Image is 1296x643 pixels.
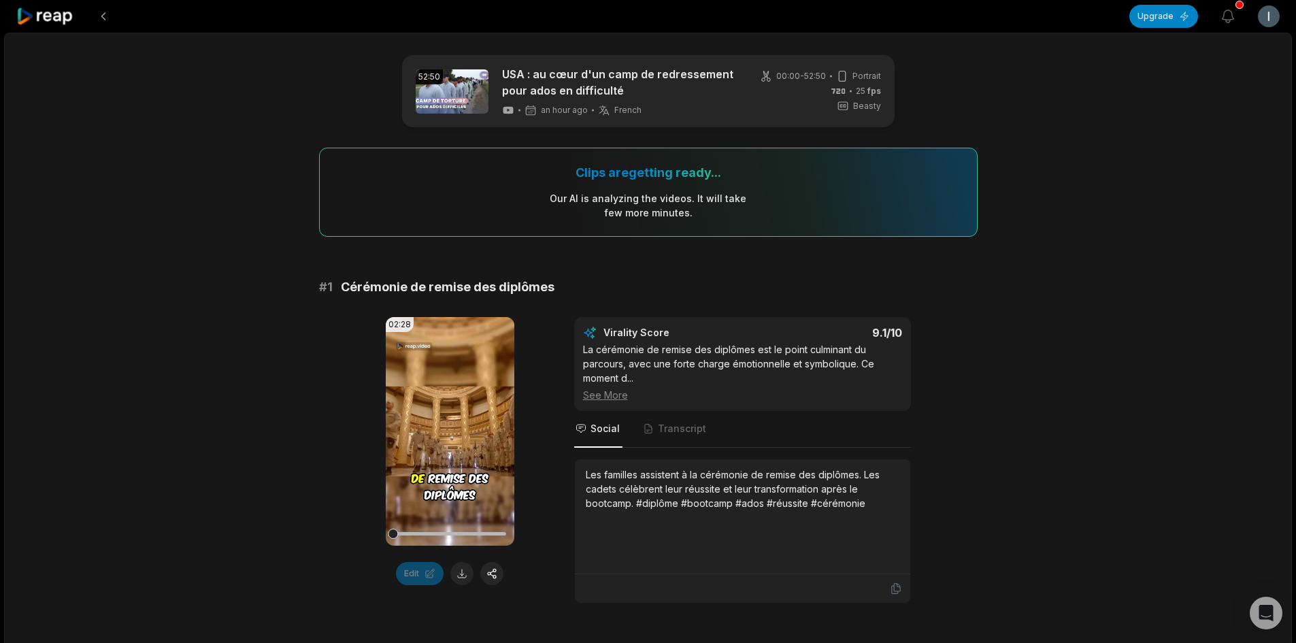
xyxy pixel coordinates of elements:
button: Edit [396,562,444,585]
span: French [614,105,642,116]
span: 00:00 - 52:50 [776,70,826,82]
span: Transcript [658,422,706,435]
span: Cérémonie de remise des diplômes [341,278,554,297]
span: # 1 [319,278,333,297]
div: La cérémonie de remise des diplômes est le point culminant du parcours, avec une forte charge émo... [583,342,902,402]
nav: Tabs [574,411,911,448]
div: Virality Score [603,326,750,340]
span: Beasty [853,100,881,112]
div: See More [583,388,902,402]
div: Our AI is analyzing the video s . It will take few more minutes. [549,191,747,220]
div: Open Intercom Messenger [1250,597,1282,629]
button: Upgrade [1129,5,1198,28]
span: fps [867,86,881,96]
div: Clips are getting ready... [576,165,721,180]
div: 9.1 /10 [756,326,902,340]
a: USA : au cœur d'un camp de redressement pour ados en difficulté [502,66,737,99]
span: Portrait [852,70,881,82]
span: an hour ago [541,105,588,116]
span: 25 [856,85,881,97]
video: Your browser does not support mp4 format. [386,317,514,546]
span: Social [591,422,620,435]
div: Les familles assistent à la cérémonie de remise des diplômes. Les cadets célèbrent leur réussite ... [586,467,899,510]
